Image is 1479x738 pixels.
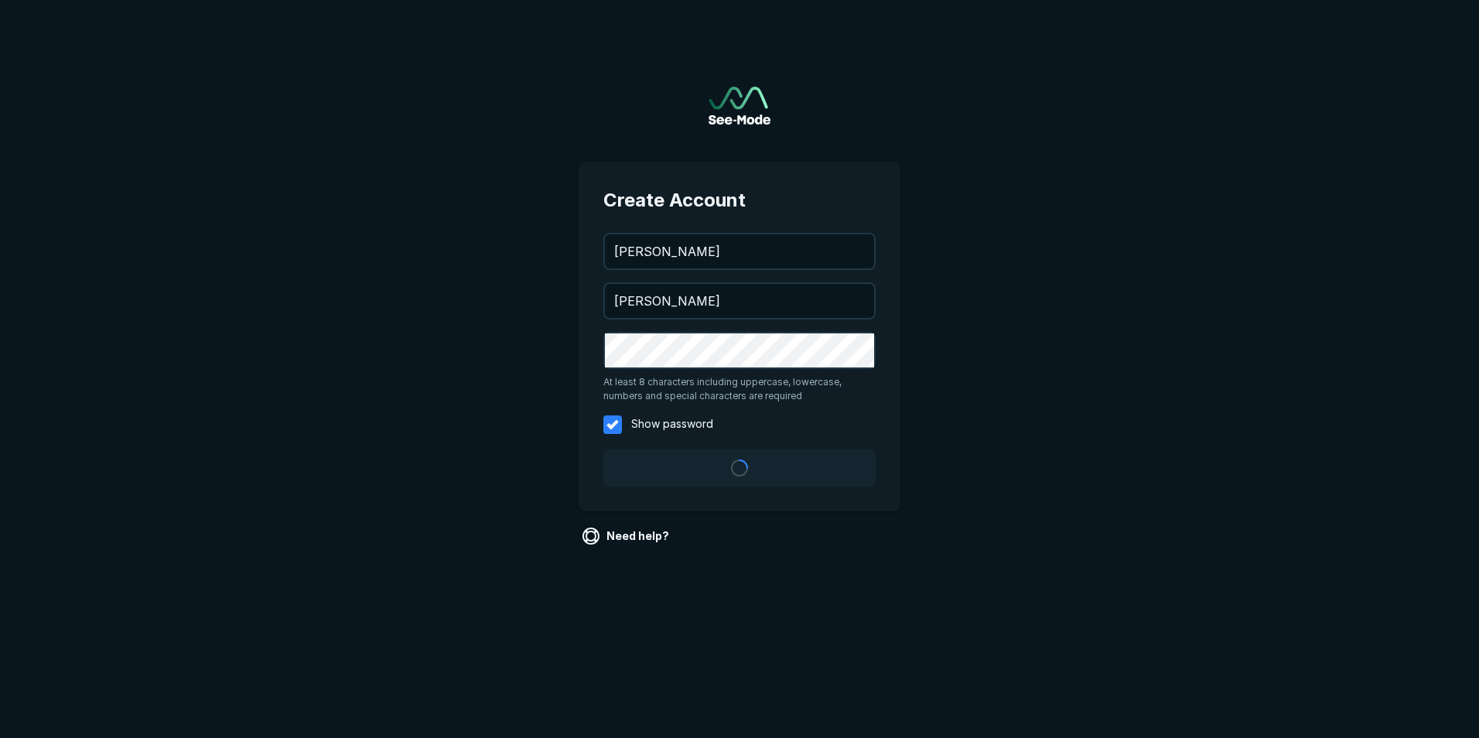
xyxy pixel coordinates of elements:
span: Create Account [603,186,876,214]
span: At least 8 characters including uppercase, lowercase, numbers and special characters are required [603,375,876,403]
input: First name [605,234,874,268]
input: Last name [605,284,874,318]
img: See-Mode Logo [709,87,770,125]
a: Go to sign in [709,87,770,125]
span: Show password [631,415,713,434]
a: Need help? [579,524,675,548]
